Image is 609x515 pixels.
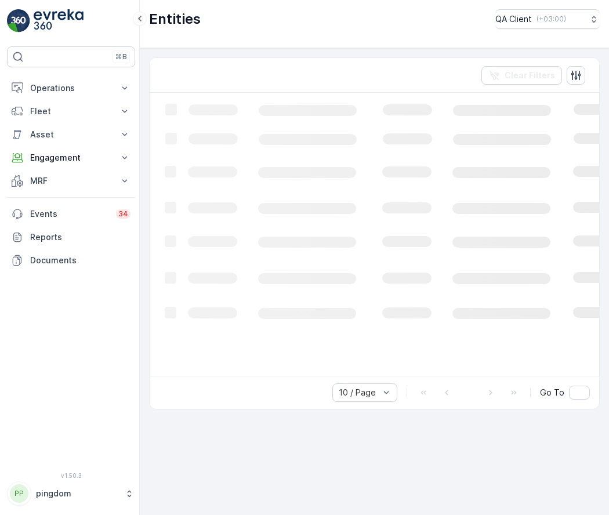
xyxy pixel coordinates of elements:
p: 34 [118,209,128,219]
p: Clear Filters [505,70,555,81]
p: pingdom [36,488,119,499]
div: PP [10,484,28,503]
span: Go To [540,387,564,398]
a: Documents [7,249,135,272]
p: Events [30,208,109,220]
img: logo [7,9,30,32]
button: Asset [7,123,135,146]
p: Engagement [30,152,112,164]
p: Reports [30,231,130,243]
p: Fleet [30,106,112,117]
p: Documents [30,255,130,266]
p: QA Client [495,13,532,25]
p: ⌘B [115,52,127,61]
p: Entities [149,10,201,28]
button: MRF [7,169,135,193]
button: Clear Filters [481,66,562,85]
button: PPpingdom [7,481,135,506]
button: Engagement [7,146,135,169]
p: Operations [30,82,112,94]
a: Reports [7,226,135,249]
button: Operations [7,77,135,100]
p: Asset [30,129,112,140]
img: logo_light-DOdMpM7g.png [34,9,84,32]
span: v 1.50.3 [7,472,135,479]
p: MRF [30,175,112,187]
p: ( +03:00 ) [536,14,566,24]
button: Fleet [7,100,135,123]
a: Events34 [7,202,135,226]
button: QA Client(+03:00) [495,9,600,29]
